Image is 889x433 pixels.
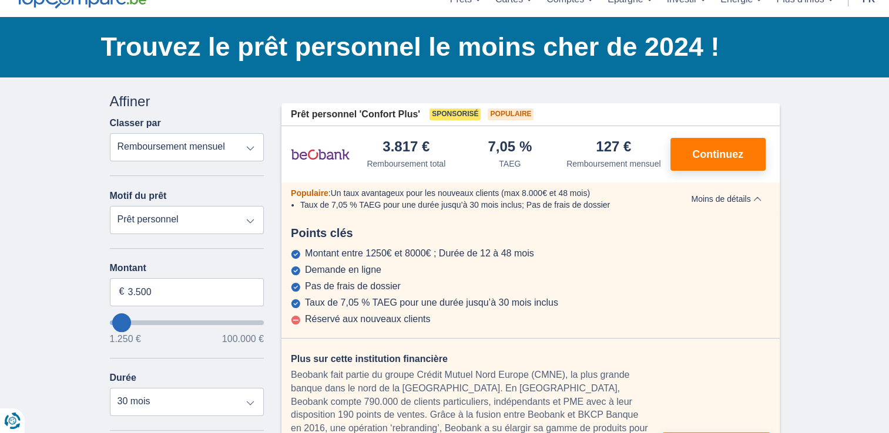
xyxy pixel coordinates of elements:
li: Taux de 7,05 % TAEG pour une durée jusqu’à 30 mois inclus; Pas de frais de dossier [300,199,663,211]
div: Taux de 7,05 % TAEG pour une durée jusqu’à 30 mois inclus [305,297,558,308]
div: Montant entre 1250€ et 8000€ ; Durée de 12 à 48 mois [305,248,534,259]
label: Motif du prêt [110,191,167,201]
div: Pas de frais de dossier [305,281,401,292]
span: Populaire [488,109,534,120]
div: Affiner [110,92,264,111]
div: : [281,187,672,199]
h1: Trouvez le prêt personnel le moins cher de 2024 ! [101,29,780,65]
span: € [119,285,125,299]
span: 1.250 € [110,334,141,344]
div: Remboursement total [367,158,445,170]
label: Montant [110,263,264,273]
span: Continuez [692,149,743,160]
button: Moins de détails [682,194,770,204]
span: 100.000 € [222,334,264,344]
span: Prêt personnel 'Confort Plus' [291,108,420,121]
div: TAEG [499,158,521,170]
div: Points clés [281,225,780,242]
button: Continuez [670,138,766,171]
div: Réservé aux nouveaux clients [305,314,430,324]
span: Un taux avantageux pour les nouveaux clients (max 8.000€ et 48 mois) [331,188,590,198]
div: Remboursement mensuel [566,158,660,170]
div: 3.817 € [383,140,430,155]
div: Plus sur cette institution financière [291,353,662,366]
span: Moins de détails [691,195,761,203]
div: Demande en ligne [305,265,381,275]
label: Durée [110,373,136,383]
input: wantToBorrow [110,320,264,325]
img: pret personnel Beobank [291,140,350,169]
span: Sponsorisé [430,109,481,120]
label: Classer par [110,118,161,128]
div: 127 € [596,140,631,155]
div: 7,05 % [488,140,532,155]
span: Populaire [291,188,328,198]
